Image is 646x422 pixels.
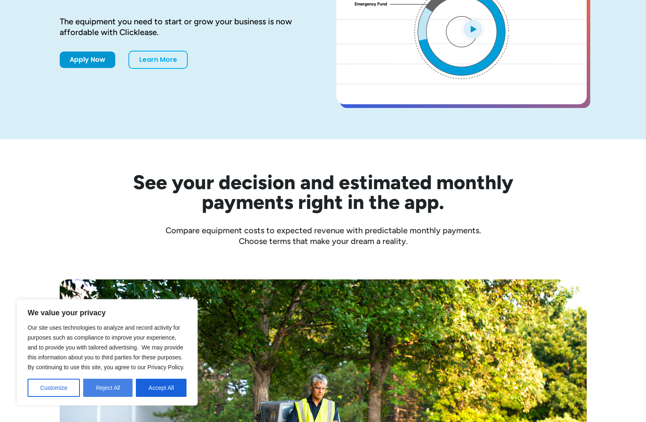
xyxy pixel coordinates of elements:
[60,16,310,38] div: The equipment you need to start or grow your business is now affordable with Clicklease.
[60,225,587,246] div: Compare equipment costs to expected revenue with predictable monthly payments. Choose terms that ...
[16,299,198,406] div: We value your privacy
[28,308,187,318] p: We value your privacy
[28,379,80,397] button: Customize
[28,324,184,370] span: Our site uses technologies to analyze and record activity for purposes such as compliance to impr...
[128,51,188,69] a: Learn More
[60,52,115,68] a: Apply Now
[93,172,554,212] h2: See your decision and estimated monthly payments right in the app.
[462,17,484,40] img: Blue play button logo on a light blue circular background
[136,379,187,397] button: Accept All
[83,379,133,397] button: Reject All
